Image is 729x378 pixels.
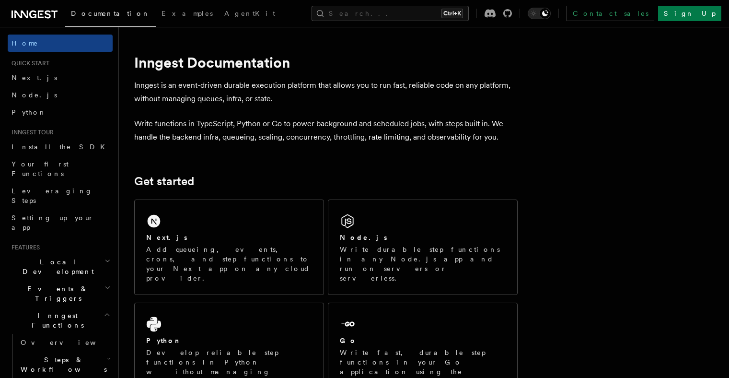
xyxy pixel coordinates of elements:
[8,69,113,86] a: Next.js
[8,59,49,67] span: Quick start
[8,253,113,280] button: Local Development
[12,214,94,231] span: Setting up your app
[146,336,182,345] h2: Python
[8,138,113,155] a: Install the SDK
[8,284,104,303] span: Events & Triggers
[17,351,113,378] button: Steps & Workflows
[12,38,38,48] span: Home
[340,245,506,283] p: Write durable step functions in any Node.js app and run on servers or serverless.
[340,233,387,242] h2: Node.js
[219,3,281,26] a: AgentKit
[224,10,275,17] span: AgentKit
[8,244,40,251] span: Features
[65,3,156,27] a: Documentation
[162,10,213,17] span: Examples
[312,6,469,21] button: Search...Ctrl+K
[567,6,654,21] a: Contact sales
[528,8,551,19] button: Toggle dark mode
[134,79,518,106] p: Inngest is an event-driven durable execution platform that allows you to run fast, reliable code ...
[8,257,104,276] span: Local Development
[134,175,194,188] a: Get started
[8,104,113,121] a: Python
[146,233,187,242] h2: Next.js
[8,307,113,334] button: Inngest Functions
[71,10,150,17] span: Documentation
[21,339,119,346] span: Overview
[8,86,113,104] a: Node.js
[8,182,113,209] a: Leveraging Steps
[12,74,57,82] span: Next.js
[441,9,463,18] kbd: Ctrl+K
[8,155,113,182] a: Your first Functions
[134,117,518,144] p: Write functions in TypeScript, Python or Go to power background and scheduled jobs, with steps bu...
[8,311,104,330] span: Inngest Functions
[12,187,93,204] span: Leveraging Steps
[17,334,113,351] a: Overview
[8,280,113,307] button: Events & Triggers
[146,245,312,283] p: Add queueing, events, crons, and step functions to your Next app on any cloud provider.
[12,160,69,177] span: Your first Functions
[8,35,113,52] a: Home
[658,6,721,21] a: Sign Up
[156,3,219,26] a: Examples
[340,336,357,345] h2: Go
[12,108,46,116] span: Python
[134,200,324,295] a: Next.jsAdd queueing, events, crons, and step functions to your Next app on any cloud provider.
[12,91,57,99] span: Node.js
[12,143,111,151] span: Install the SDK
[328,200,518,295] a: Node.jsWrite durable step functions in any Node.js app and run on servers or serverless.
[8,129,54,136] span: Inngest tour
[17,355,107,374] span: Steps & Workflows
[134,54,518,71] h1: Inngest Documentation
[8,209,113,236] a: Setting up your app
